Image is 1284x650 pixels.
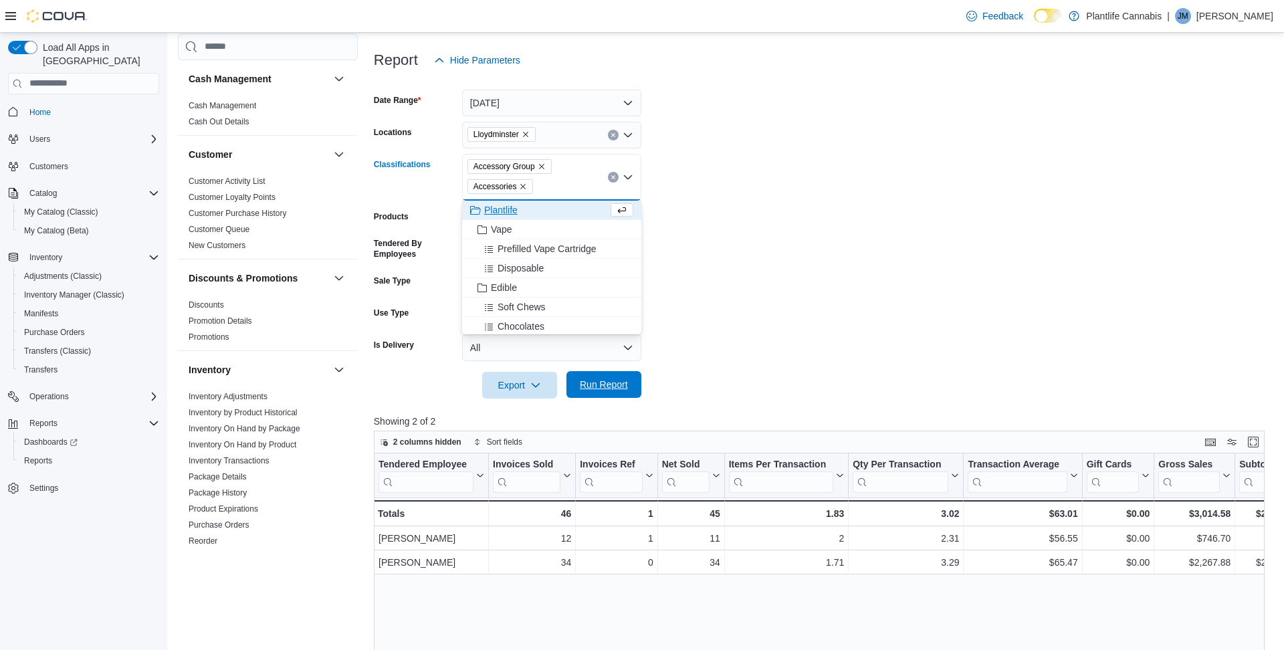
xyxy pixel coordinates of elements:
[374,308,409,318] label: Use Type
[1175,8,1191,24] div: Janet Minty
[968,530,1077,546] div: $56.55
[467,127,536,142] span: Lloydminster
[493,458,560,471] div: Invoices Sold
[19,287,130,303] a: Inventory Manager (Classic)
[29,391,69,402] span: Operations
[13,286,165,304] button: Inventory Manager (Classic)
[853,554,959,570] div: 3.29
[178,173,358,259] div: Customer
[1224,434,1240,450] button: Display options
[468,434,528,450] button: Sort fields
[498,261,544,275] span: Disposable
[24,185,159,201] span: Catalog
[374,276,411,286] label: Sale Type
[19,434,83,450] a: Dashboards
[19,204,104,220] a: My Catalog (Classic)
[189,100,256,111] span: Cash Management
[24,104,159,120] span: Home
[493,506,571,522] div: 46
[487,437,522,447] span: Sort fields
[662,554,720,570] div: 34
[580,458,653,492] button: Invoices Ref
[19,453,58,469] a: Reports
[728,458,833,492] div: Items Per Transaction
[24,104,56,120] a: Home
[1202,434,1218,450] button: Keyboard shortcuts
[493,554,571,570] div: 34
[189,72,328,86] button: Cash Management
[189,363,231,376] h3: Inventory
[467,179,534,194] span: Accessories
[378,506,484,522] div: Totals
[608,172,619,183] button: Clear input
[968,458,1067,471] div: Transaction Average
[13,304,165,323] button: Manifests
[189,455,270,466] span: Inventory Transactions
[27,9,87,23] img: Cova
[1158,458,1220,492] div: Gross Sales
[24,290,124,300] span: Inventory Manager (Classic)
[24,437,78,447] span: Dashboards
[853,530,959,546] div: 2.31
[580,378,628,391] span: Run Report
[24,364,58,375] span: Transfers
[19,306,159,322] span: Manifests
[29,134,50,144] span: Users
[24,249,159,265] span: Inventory
[189,472,247,481] a: Package Details
[189,208,287,219] span: Customer Purchase History
[13,451,165,470] button: Reports
[450,53,520,67] span: Hide Parameters
[19,434,159,450] span: Dashboards
[29,483,58,494] span: Settings
[462,334,641,361] button: All
[29,418,58,429] span: Reports
[29,161,68,172] span: Customers
[498,320,544,333] span: Chocolates
[189,72,272,86] h3: Cash Management
[24,415,63,431] button: Reports
[189,225,249,234] a: Customer Queue
[331,71,347,87] button: Cash Management
[1158,554,1230,570] div: $2,267.88
[189,272,298,285] h3: Discounts & Promotions
[24,327,85,338] span: Purchase Orders
[493,530,571,546] div: 12
[189,209,287,218] a: Customer Purchase History
[580,530,653,546] div: 1
[189,192,276,203] span: Customer Loyalty Points
[24,158,74,175] a: Customers
[473,180,517,193] span: Accessories
[3,414,165,433] button: Reports
[1086,8,1162,24] p: Plantlife Cannabis
[580,506,653,522] div: 1
[484,203,518,217] span: Plantlife
[189,316,252,326] a: Promotion Details
[662,530,720,546] div: 11
[968,506,1077,522] div: $63.01
[491,223,512,236] span: Vape
[189,116,249,127] span: Cash Out Details
[1086,458,1150,492] button: Gift Cards
[189,392,267,401] a: Inventory Adjustments
[538,162,546,171] button: Remove Accessory Group from selection in this group
[19,324,90,340] a: Purchase Orders
[13,221,165,240] button: My Catalog (Beta)
[374,211,409,222] label: Products
[37,41,159,68] span: Load All Apps in [GEOGRAPHIC_DATA]
[189,332,229,342] span: Promotions
[1034,9,1062,23] input: Dark Mode
[13,342,165,360] button: Transfers (Classic)
[189,488,247,498] a: Package History
[29,252,62,263] span: Inventory
[473,128,519,141] span: Lloydminster
[462,317,641,336] button: Chocolates
[580,554,653,570] div: 0
[13,203,165,221] button: My Catalog (Classic)
[24,158,159,175] span: Customers
[19,306,64,322] a: Manifests
[3,184,165,203] button: Catalog
[493,458,560,492] div: Invoices Sold
[13,360,165,379] button: Transfers
[19,287,159,303] span: Inventory Manager (Classic)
